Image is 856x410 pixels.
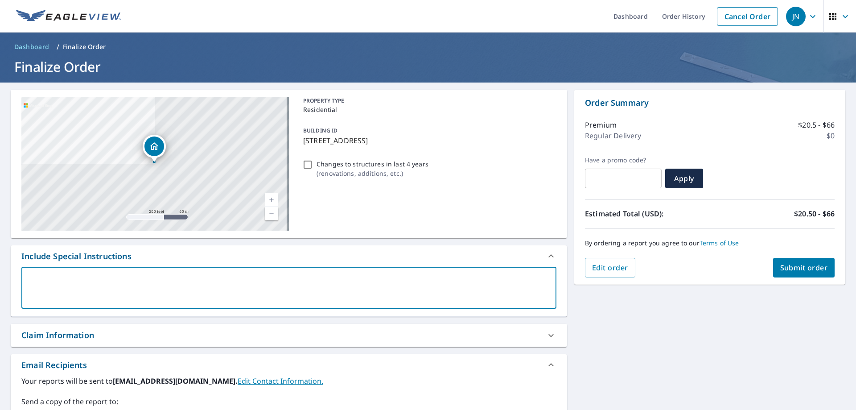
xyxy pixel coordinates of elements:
[14,42,49,51] span: Dashboard
[21,376,556,386] label: Your reports will be sent to
[303,127,337,134] p: BUILDING ID
[11,324,567,347] div: Claim Information
[585,258,635,277] button: Edit order
[827,130,835,141] p: $0
[11,40,53,54] a: Dashboard
[303,135,553,146] p: [STREET_ADDRESS]
[585,120,617,130] p: Premium
[265,207,278,220] a: Current Level 17, Zoom Out
[773,258,835,277] button: Submit order
[11,354,567,376] div: Email Recipients
[717,7,778,26] a: Cancel Order
[113,376,238,386] b: [EMAIL_ADDRESS][DOMAIN_NAME].
[11,245,567,267] div: Include Special Instructions
[794,208,835,219] p: $20.50 - $66
[63,42,106,51] p: Finalize Order
[238,376,323,386] a: EditContactInfo
[585,97,835,109] p: Order Summary
[21,329,94,341] div: Claim Information
[585,130,641,141] p: Regular Delivery
[585,156,662,164] label: Have a promo code?
[303,105,553,114] p: Residential
[700,239,739,247] a: Terms of Use
[585,239,835,247] p: By ordering a report you agree to our
[672,174,696,183] span: Apply
[11,40,845,54] nav: breadcrumb
[780,263,828,273] span: Submit order
[665,169,703,188] button: Apply
[303,97,553,105] p: PROPERTY TYPE
[317,159,428,169] p: Changes to structures in last 4 years
[57,41,59,52] li: /
[16,10,121,23] img: EV Logo
[265,193,278,207] a: Current Level 17, Zoom In
[786,7,806,26] div: JN
[798,120,835,130] p: $20.5 - $66
[143,135,166,162] div: Dropped pin, building 1, Residential property, 703 Crown Meadow Dr Great Falls, VA 22066
[585,208,710,219] p: Estimated Total (USD):
[11,58,845,76] h1: Finalize Order
[21,359,87,371] div: Email Recipients
[317,169,428,178] p: ( renovations, additions, etc. )
[21,250,132,262] div: Include Special Instructions
[21,396,556,407] label: Send a copy of the report to:
[592,263,628,273] span: Edit order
